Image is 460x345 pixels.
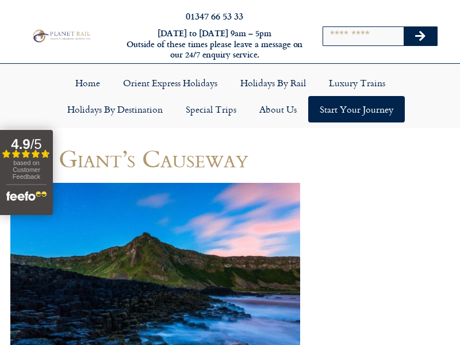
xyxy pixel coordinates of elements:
a: 01347 66 53 33 [186,9,243,22]
a: Orient Express Holidays [112,70,229,96]
a: About Us [248,96,308,122]
h1: The Giant’s Causeway [10,145,300,172]
h6: [DATE] to [DATE] 9am – 5pm Outside of these times please leave a message on our 24/7 enquiry serv... [125,28,304,60]
a: Home [64,70,112,96]
nav: Menu [6,70,454,122]
a: Luxury Trains [317,70,397,96]
a: Special Trips [174,96,248,122]
a: Holidays by Destination [56,96,174,122]
a: Start your Journey [308,96,405,122]
button: Search [404,27,437,45]
img: Planet Rail Train Holidays Logo [30,28,92,43]
a: Holidays by Rail [229,70,317,96]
